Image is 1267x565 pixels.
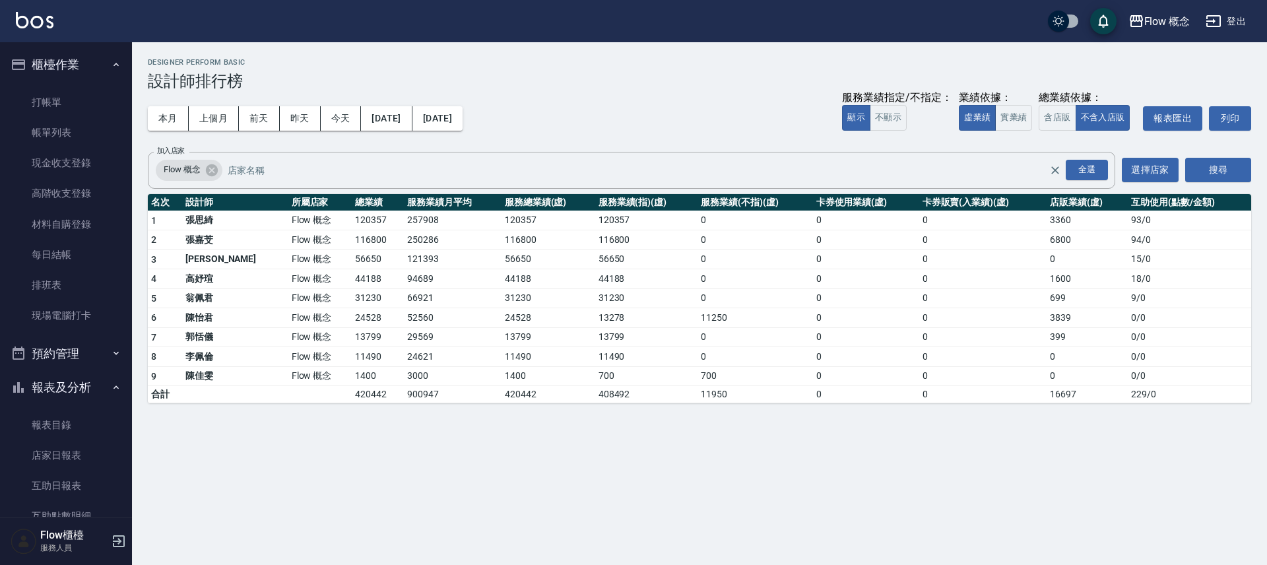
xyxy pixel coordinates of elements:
td: 3839 [1047,308,1128,328]
td: 0 [698,288,813,308]
td: 0 [698,211,813,230]
a: 每日結帳 [5,240,127,270]
td: 0 [698,327,813,347]
td: 3000 [404,366,501,386]
td: 11490 [352,347,404,367]
div: 服務業績指定/不指定： [842,91,952,105]
td: 0 [813,249,919,269]
td: Flow 概念 [288,366,352,386]
td: 13799 [352,327,404,347]
td: 0 [813,211,919,230]
td: 699 [1047,288,1128,308]
td: 9 / 0 [1128,288,1251,308]
td: 郭恬儀 [182,327,288,347]
span: 5 [151,293,156,304]
td: 420442 [352,386,404,403]
button: 預約管理 [5,337,127,371]
th: 服務業績(指)(虛) [595,194,698,211]
td: 94 / 0 [1128,230,1251,250]
a: 互助點數明細 [5,501,127,531]
span: 4 [151,273,156,284]
td: 31230 [595,288,698,308]
td: 0 [919,347,1047,367]
td: 1400 [502,366,595,386]
button: 實業績 [995,105,1032,131]
td: 16697 [1047,386,1128,403]
a: 互助日報表 [5,471,127,501]
th: 卡券使用業績(虛) [813,194,919,211]
td: 0 [919,269,1047,289]
button: 選擇店家 [1122,158,1179,182]
span: 7 [151,332,156,343]
td: 張嘉芠 [182,230,288,250]
button: [DATE] [412,106,463,131]
td: 250286 [404,230,501,250]
td: 0 [919,211,1047,230]
a: 材料自購登錄 [5,209,127,240]
button: 列印 [1209,106,1251,131]
th: 服務總業績(虛) [502,194,595,211]
td: 0 [813,230,919,250]
td: 6800 [1047,230,1128,250]
span: 3 [151,254,156,265]
td: Flow 概念 [288,269,352,289]
td: 24528 [352,308,404,328]
button: 不顯示 [870,105,907,131]
td: 24528 [502,308,595,328]
a: 打帳單 [5,87,127,117]
td: 31230 [502,288,595,308]
p: 服務人員 [40,542,108,554]
button: save [1090,8,1117,34]
button: 櫃檯作業 [5,48,127,82]
td: 0 [698,269,813,289]
td: 合計 [148,386,182,403]
td: 0 / 0 [1128,308,1251,328]
span: Flow 概念 [156,163,209,176]
td: 11250 [698,308,813,328]
th: 名次 [148,194,182,211]
a: 店家日報表 [5,440,127,471]
td: 0 [813,269,919,289]
td: 11490 [502,347,595,367]
td: 0 [698,230,813,250]
td: 李佩倫 [182,347,288,367]
td: 0 / 0 [1128,327,1251,347]
button: 本月 [148,106,189,131]
td: 94689 [404,269,501,289]
div: 業績依據： [959,91,1032,105]
td: 56650 [352,249,404,269]
td: 24621 [404,347,501,367]
td: 44188 [595,269,698,289]
td: 1400 [352,366,404,386]
button: Open [1063,157,1111,183]
td: 52560 [404,308,501,328]
td: 0 [813,347,919,367]
td: 0 / 0 [1128,347,1251,367]
td: 31230 [352,288,404,308]
td: 13799 [502,327,595,347]
td: 116800 [502,230,595,250]
td: 116800 [595,230,698,250]
td: 0 [813,386,919,403]
label: 加入店家 [157,146,185,156]
td: 56650 [502,249,595,269]
td: 高妤瑄 [182,269,288,289]
td: 44188 [352,269,404,289]
button: 顯示 [842,105,870,131]
th: 互助使用(點數/金額) [1128,194,1251,211]
td: 121393 [404,249,501,269]
td: 1600 [1047,269,1128,289]
a: 排班表 [5,270,127,300]
td: Flow 概念 [288,230,352,250]
img: Logo [16,12,53,28]
td: 0 [698,347,813,367]
a: 現金收支登錄 [5,148,127,178]
td: 900947 [404,386,501,403]
span: 2 [151,234,156,245]
td: 0 [919,288,1047,308]
button: 登出 [1200,9,1251,34]
button: 含店販 [1039,105,1076,131]
td: 0 [919,386,1047,403]
td: 0 [813,366,919,386]
button: 今天 [321,106,362,131]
